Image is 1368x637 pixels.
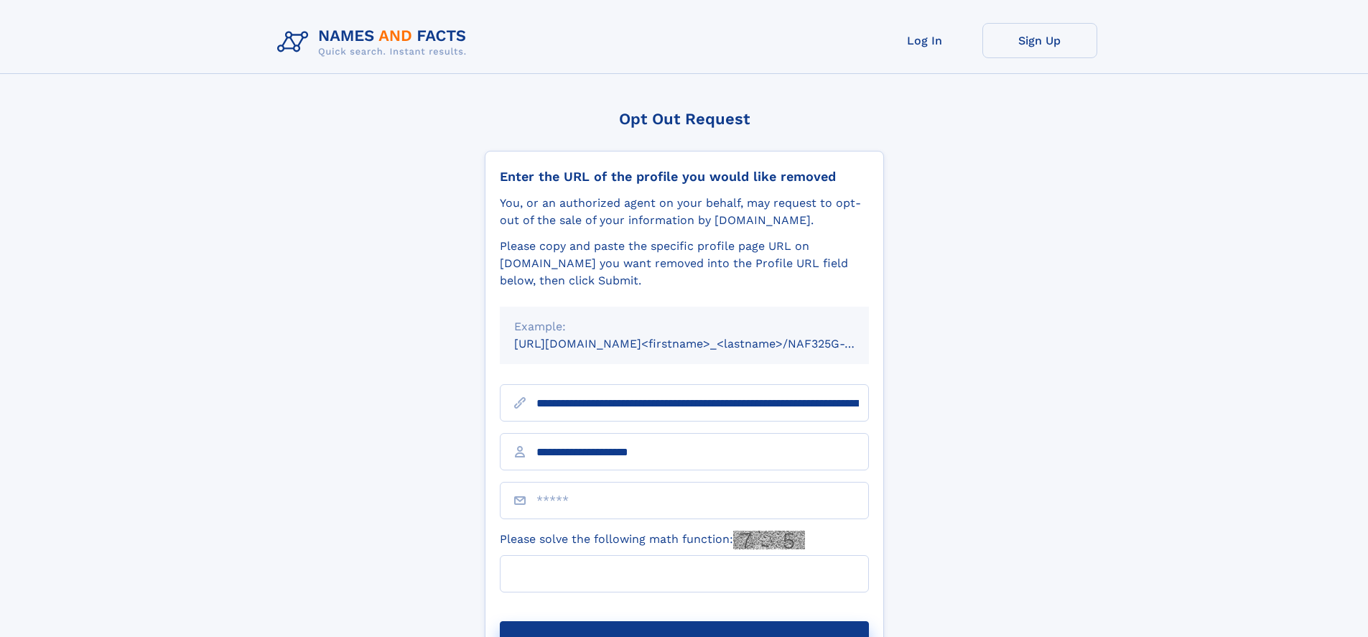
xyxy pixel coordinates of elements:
[500,195,869,229] div: You, or an authorized agent on your behalf, may request to opt-out of the sale of your informatio...
[485,110,884,128] div: Opt Out Request
[271,23,478,62] img: Logo Names and Facts
[500,238,869,289] div: Please copy and paste the specific profile page URL on [DOMAIN_NAME] you want removed into the Pr...
[982,23,1097,58] a: Sign Up
[500,531,805,549] label: Please solve the following math function:
[514,337,896,350] small: [URL][DOMAIN_NAME]<firstname>_<lastname>/NAF325G-xxxxxxxx
[867,23,982,58] a: Log In
[500,169,869,185] div: Enter the URL of the profile you would like removed
[514,318,855,335] div: Example:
